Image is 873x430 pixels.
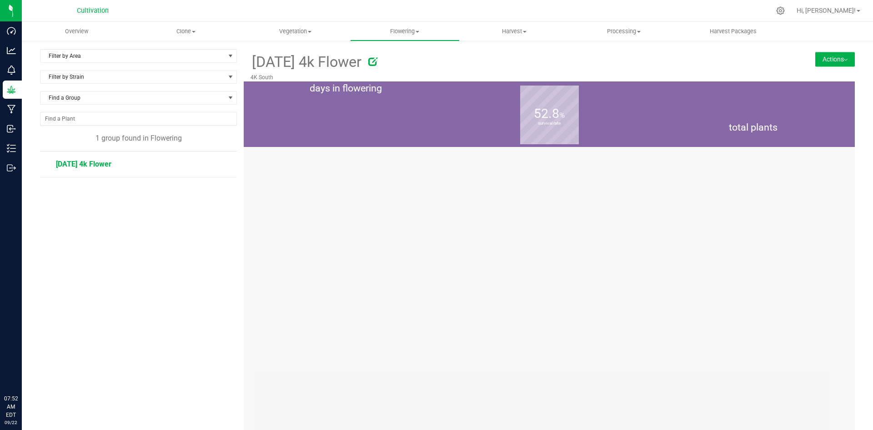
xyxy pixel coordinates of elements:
[775,6,786,15] div: Manage settings
[7,46,16,55] inline-svg: Analytics
[7,66,16,75] inline-svg: Monitoring
[4,395,18,419] p: 07:52 AM EDT
[4,419,18,426] p: 09/22
[22,22,131,41] a: Overview
[658,81,848,147] group-info-box: Total number of plants
[132,27,241,35] span: Clone
[460,22,569,41] a: Harvest
[651,121,855,135] span: total plants
[251,73,746,81] p: 4K South
[7,85,16,94] inline-svg: Grow
[460,27,569,35] span: Harvest
[40,71,225,83] span: Filter by Strain
[244,81,447,96] span: days in flowering
[131,22,241,41] a: Clone
[40,133,237,144] div: 1 group found in Flowering
[7,144,16,153] inline-svg: Inventory
[454,81,644,147] group-info-box: Survival rate
[569,27,678,35] span: Processing
[241,22,350,41] a: Vegetation
[7,26,16,35] inline-svg: Dashboard
[53,27,100,35] span: Overview
[251,81,441,147] group-info-box: Days in flowering
[40,50,225,62] span: Filter by Area
[225,50,236,62] span: select
[241,27,350,35] span: Vegetation
[815,52,855,66] button: Actions
[251,51,361,73] span: [DATE] 4k Flower
[569,22,678,41] a: Processing
[7,105,16,114] inline-svg: Manufacturing
[40,91,225,104] span: Find a Group
[7,163,16,172] inline-svg: Outbound
[77,7,109,15] span: Cultivation
[797,7,856,14] span: Hi, [PERSON_NAME]!
[7,124,16,133] inline-svg: Inbound
[350,22,460,41] a: Flowering
[520,83,579,164] b: survival rate
[40,112,236,125] input: NO DATA FOUND
[697,27,769,35] span: Harvest Packages
[678,22,788,41] a: Harvest Packages
[351,27,459,35] span: Flowering
[56,160,111,168] span: [DATE] 4k Flower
